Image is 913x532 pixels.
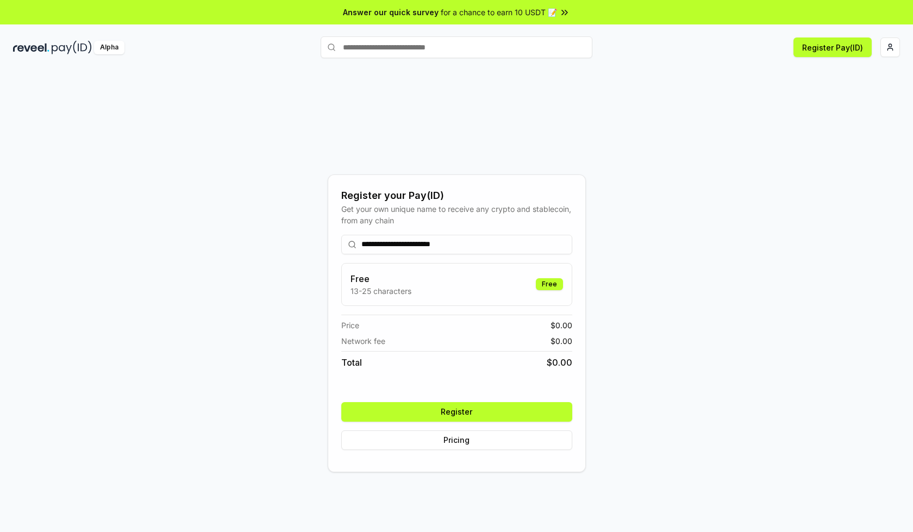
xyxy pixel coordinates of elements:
span: $ 0.00 [551,335,572,347]
button: Register [341,402,572,422]
button: Register Pay(ID) [793,37,872,57]
div: Free [536,278,563,290]
h3: Free [351,272,411,285]
p: 13-25 characters [351,285,411,297]
div: Get your own unique name to receive any crypto and stablecoin, from any chain [341,203,572,226]
span: Total [341,356,362,369]
span: for a chance to earn 10 USDT 📝 [441,7,557,18]
span: Price [341,320,359,331]
div: Alpha [94,41,124,54]
span: Network fee [341,335,385,347]
span: $ 0.00 [547,356,572,369]
span: Answer our quick survey [343,7,439,18]
div: Register your Pay(ID) [341,188,572,203]
span: $ 0.00 [551,320,572,331]
button: Pricing [341,430,572,450]
img: pay_id [52,41,92,54]
img: reveel_dark [13,41,49,54]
